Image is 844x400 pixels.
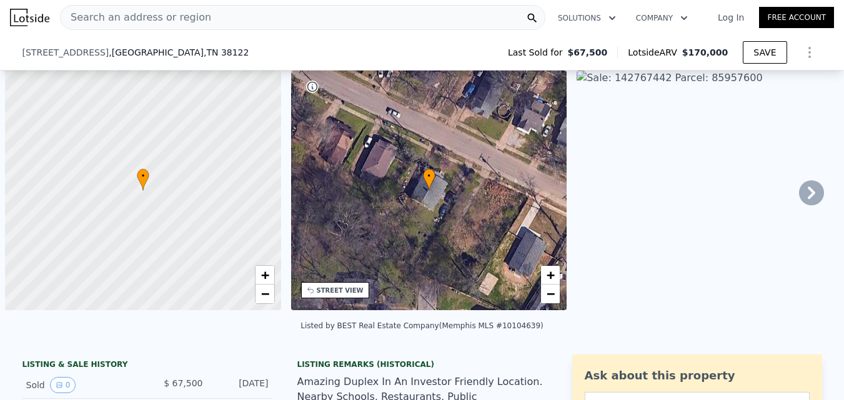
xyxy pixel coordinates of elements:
[261,267,269,283] span: +
[297,359,547,369] div: Listing Remarks (Historical)
[548,7,626,29] button: Solutions
[541,285,560,303] a: Zoom out
[317,286,364,295] div: STREET VIEW
[22,46,109,59] span: [STREET_ADDRESS]
[547,286,555,301] span: −
[26,377,137,393] div: Sold
[137,168,149,190] div: •
[743,41,787,64] button: SAVE
[682,47,728,57] span: $170,000
[22,359,272,372] div: LISTING & SALE HISTORY
[547,267,555,283] span: +
[137,170,149,182] span: •
[626,7,698,29] button: Company
[585,367,810,384] div: Ask about this property
[703,11,759,24] a: Log In
[759,7,834,28] a: Free Account
[256,266,274,285] a: Zoom in
[423,170,435,182] span: •
[204,47,249,57] span: , TN 38122
[423,168,435,190] div: •
[109,46,249,59] span: , [GEOGRAPHIC_DATA]
[797,40,822,65] button: Show Options
[508,46,568,59] span: Last Sold for
[164,378,202,388] span: $ 67,500
[541,266,560,285] a: Zoom in
[10,9,49,26] img: Lotside
[568,46,608,59] span: $67,500
[50,377,76,393] button: View historical data
[213,377,269,393] div: [DATE]
[61,10,211,25] span: Search an address or region
[628,46,682,59] span: Lotside ARV
[261,286,269,301] span: −
[256,285,274,303] a: Zoom out
[300,321,543,330] div: Listed by BEST Real Estate Company (Memphis MLS #10104639)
